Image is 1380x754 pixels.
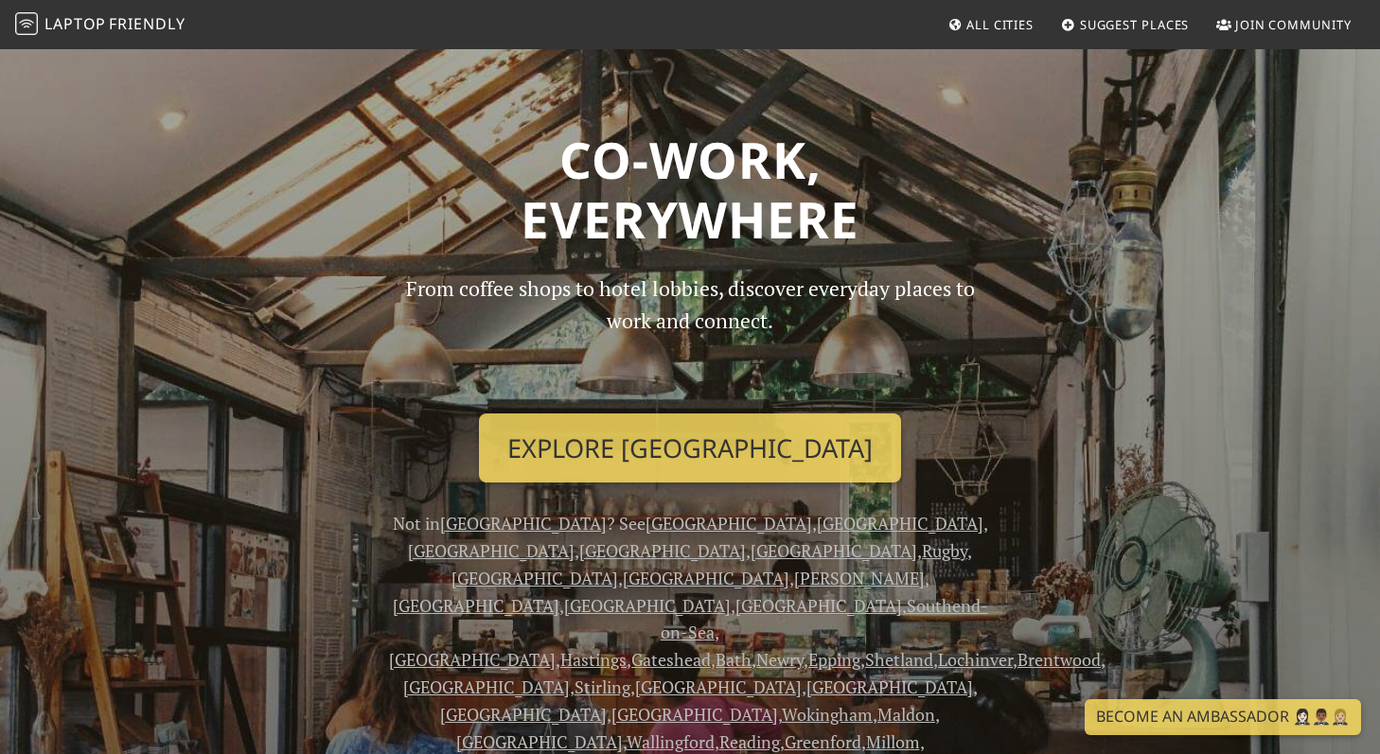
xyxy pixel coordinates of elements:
img: LaptopFriendly [15,12,38,35]
span: All Cities [966,16,1034,33]
a: [GEOGRAPHIC_DATA] [817,512,983,535]
a: [GEOGRAPHIC_DATA] [403,675,570,698]
a: [GEOGRAPHIC_DATA] [635,675,802,698]
a: [GEOGRAPHIC_DATA] [735,594,902,617]
a: Suggest Places [1053,8,1197,42]
a: Reading [719,730,780,753]
span: Laptop [44,13,106,34]
a: Lochinver [938,648,1013,671]
a: [GEOGRAPHIC_DATA] [456,730,623,753]
span: Friendly [109,13,185,34]
span: Join Community [1235,16,1352,33]
h1: Co-work, Everywhere [77,130,1303,250]
a: [GEOGRAPHIC_DATA] [393,594,559,617]
a: Wallingford [627,730,715,753]
a: [GEOGRAPHIC_DATA] [806,675,973,698]
a: [GEOGRAPHIC_DATA] [646,512,812,535]
a: [GEOGRAPHIC_DATA] [623,567,789,589]
a: [GEOGRAPHIC_DATA] [579,539,746,562]
a: Maldon [877,703,935,726]
a: Greenford [785,730,861,753]
a: Bath [716,648,752,671]
a: Rugby [922,539,967,562]
a: Gateshead [631,648,711,671]
a: [GEOGRAPHIC_DATA] [751,539,917,562]
a: [PERSON_NAME] [794,567,925,589]
a: Explore [GEOGRAPHIC_DATA] [479,413,901,483]
p: From coffee shops to hotel lobbies, discover everyday places to work and connect. [389,272,991,398]
a: Join Community [1209,8,1359,42]
a: Wokingham [782,703,873,726]
a: [GEOGRAPHIC_DATA] [440,703,607,726]
a: Stirling [575,675,630,698]
a: Become an Ambassador 🤵🏻‍♀️🤵🏾‍♂️🤵🏼‍♀️ [1085,699,1361,735]
a: Brentwood [1017,648,1101,671]
span: Suggest Places [1080,16,1190,33]
a: [GEOGRAPHIC_DATA] [389,648,556,671]
a: All Cities [940,8,1041,42]
a: Epping [808,648,860,671]
a: Hastings [560,648,627,671]
a: [GEOGRAPHIC_DATA] [611,703,778,726]
a: Shetland [865,648,933,671]
a: Newry [756,648,804,671]
a: [GEOGRAPHIC_DATA] [451,567,618,589]
a: [GEOGRAPHIC_DATA] [440,512,607,535]
a: [GEOGRAPHIC_DATA] [564,594,731,617]
a: Millom [866,730,920,753]
a: LaptopFriendly LaptopFriendly [15,9,186,42]
a: [GEOGRAPHIC_DATA] [408,539,575,562]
